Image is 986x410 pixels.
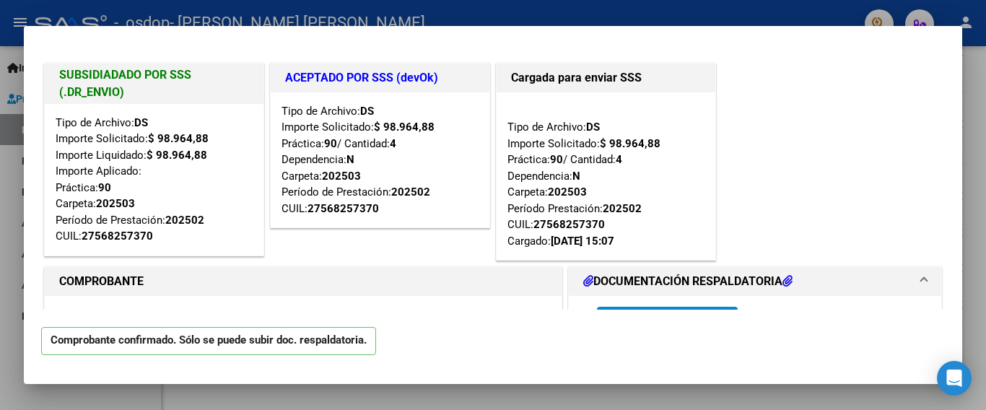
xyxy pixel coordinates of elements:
strong: $ 98.964,88 [600,137,660,150]
strong: 4 [390,137,396,150]
strong: 202503 [548,186,587,199]
div: Open Intercom Messenger [937,361,972,396]
div: 27568257370 [82,228,153,245]
strong: 202502 [391,186,430,199]
strong: $ 98.964,88 [148,132,209,145]
strong: 90 [550,153,563,166]
div: Tipo de Archivo: Importe Solicitado: Práctica: / Cantidad: Dependencia: Carpeta: Período de Prest... [282,103,479,217]
span: No contamos con el comprobante original en SAAS (fue cargado por una migración incial) [56,308,492,321]
button: Agregar Documento [597,307,738,333]
strong: $ 98.964,88 [147,149,207,162]
strong: 202503 [96,197,135,210]
h1: ACEPTADO POR SSS (devOk) [285,69,475,87]
strong: $ 98.964,88 [374,121,435,134]
div: Tipo de Archivo: Importe Solicitado: Práctica: / Cantidad: Dependencia: Carpeta: Período Prestaci... [507,103,704,250]
strong: [DATE] 15:07 [551,235,614,248]
strong: COMPROBANTE [59,274,144,288]
strong: 90 [324,137,337,150]
strong: DS [134,116,148,129]
div: 27568257370 [307,201,379,217]
h1: Cargada para enviar SSS [511,69,701,87]
h1: SUBSIDIADADO POR SSS (.DR_ENVIO) [59,66,249,101]
strong: DS [586,121,600,134]
strong: 202502 [603,202,642,215]
strong: 202502 [165,214,204,227]
h1: DOCUMENTACIÓN RESPALDATORIA [583,273,793,290]
strong: N [572,170,580,183]
strong: 90 [98,181,111,194]
strong: 202503 [322,170,361,183]
strong: N [346,153,354,166]
div: Tipo de Archivo: Importe Solicitado: Importe Liquidado: Importe Aplicado: Práctica: Carpeta: Perí... [56,115,253,245]
div: 27568257370 [533,217,605,233]
p: Comprobante confirmado. Sólo se puede subir doc. respaldatoria. [41,327,376,355]
mat-expansion-panel-header: DOCUMENTACIÓN RESPALDATORIA [569,267,941,296]
strong: 4 [616,153,622,166]
strong: DS [360,105,374,118]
